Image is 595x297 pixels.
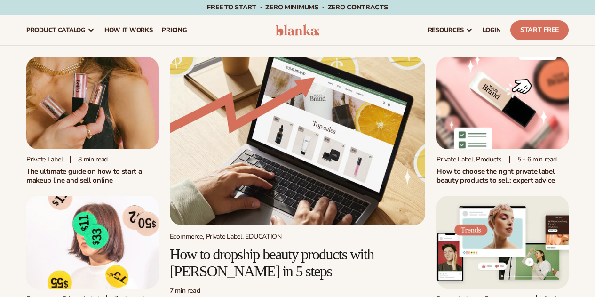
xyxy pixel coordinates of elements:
a: How It Works [100,15,158,45]
div: Private label [26,155,63,163]
img: Private Label Beauty Products Click [436,57,569,149]
h2: How to choose the right private label beauty products to sell: expert advice [436,167,569,185]
div: 5 - 6 min read [509,156,557,164]
div: Ecommerce, Private Label, EDUCATION [170,233,426,241]
a: Start Free [510,20,569,40]
img: Profitability of private label company [26,196,159,288]
div: 7 min read [170,287,426,295]
img: Person holding branded make up with a solid pink background [26,57,159,149]
a: LOGIN [478,15,506,45]
img: Social media trends this week (Updated weekly) [436,196,569,288]
img: Growing money with ecommerce [170,57,426,225]
span: resources [428,26,464,34]
span: pricing [162,26,187,34]
div: Private Label, Products [436,155,502,163]
a: Private Label Beauty Products Click Private Label, Products 5 - 6 min readHow to choose the right... [436,57,569,185]
a: pricing [157,15,191,45]
a: Person holding branded make up with a solid pink background Private label 8 min readThe ultimate ... [26,57,159,185]
a: product catalog [22,15,100,45]
img: logo [276,24,320,36]
h2: How to dropship beauty products with [PERSON_NAME] in 5 steps [170,246,426,279]
span: LOGIN [483,26,501,34]
a: resources [423,15,478,45]
span: How It Works [104,26,153,34]
span: product catalog [26,26,86,34]
span: Free to start · ZERO minimums · ZERO contracts [207,3,388,12]
div: 8 min read [70,156,108,164]
h1: The ultimate guide on how to start a makeup line and sell online [26,167,159,185]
